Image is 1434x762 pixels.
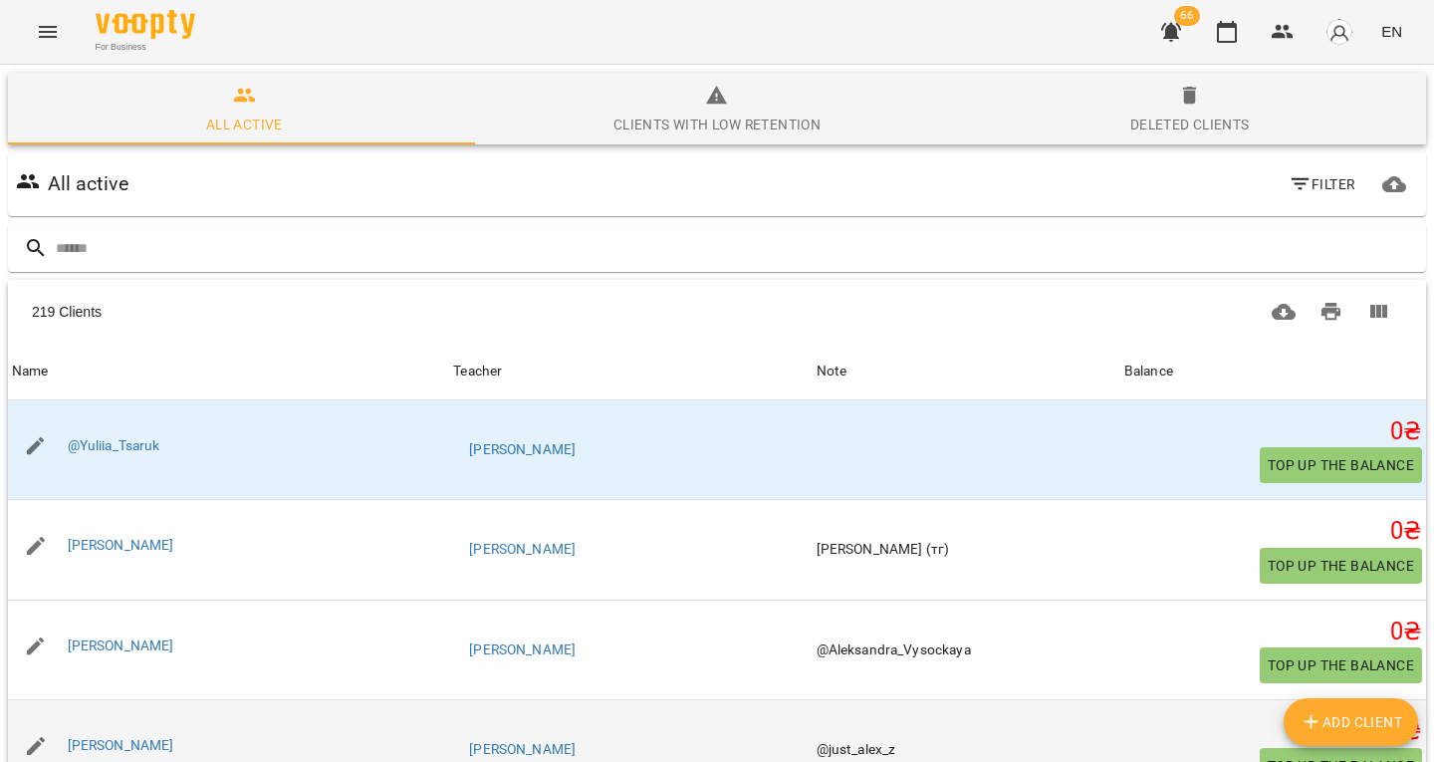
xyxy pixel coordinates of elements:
[1268,653,1414,677] span: Top up the balance
[48,168,128,199] h6: All active
[1260,447,1422,483] button: Top up the balance
[813,500,1120,601] td: [PERSON_NAME] (тг)
[1124,360,1422,383] span: Balance
[12,360,49,383] div: Name
[1260,647,1422,683] button: Top up the balance
[1308,288,1355,336] button: Print
[24,8,72,56] button: Menu
[1325,18,1353,46] img: avatar_s.png
[1354,288,1402,336] button: Columns view
[1260,288,1308,336] button: Download CSV
[68,437,160,453] a: @Yuliia_Tsaruk
[469,440,576,460] a: [PERSON_NAME]
[1130,113,1250,136] div: Deleted clients
[613,113,821,136] div: Clients with low retention
[817,360,1116,383] div: Note
[1124,716,1422,747] h5: 0 ₴
[469,640,576,660] a: [PERSON_NAME]
[469,740,576,760] a: [PERSON_NAME]
[813,600,1120,700] td: @Aleksandra_Vysockaya
[206,113,283,136] div: All active
[68,737,174,753] a: [PERSON_NAME]
[1284,698,1419,746] button: Add Client
[12,360,445,383] span: Name
[1281,166,1363,202] button: Filter
[1268,453,1414,477] span: Top up the balance
[8,280,1426,344] div: Table Toolbar
[1124,416,1422,447] h5: 0 ₴
[68,637,174,653] a: [PERSON_NAME]
[96,10,195,39] img: Voopty Logo
[453,360,808,383] span: Teacher
[32,302,681,322] div: 219 Clients
[1124,360,1173,383] div: Balance
[1268,554,1414,578] span: Top up the balance
[1300,710,1403,734] span: Add Client
[1260,548,1422,584] button: Top up the balance
[12,360,49,383] div: Sort
[1124,617,1422,647] h5: 0 ₴
[453,360,502,383] div: Sort
[96,41,195,54] span: For Business
[1124,516,1422,547] h5: 0 ₴
[453,360,502,383] div: Teacher
[1381,21,1402,42] span: EN
[469,540,576,560] a: [PERSON_NAME]
[68,537,174,553] a: [PERSON_NAME]
[1124,360,1173,383] div: Sort
[1289,172,1355,196] span: Filter
[1174,6,1200,26] span: 66
[1373,13,1410,50] button: EN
